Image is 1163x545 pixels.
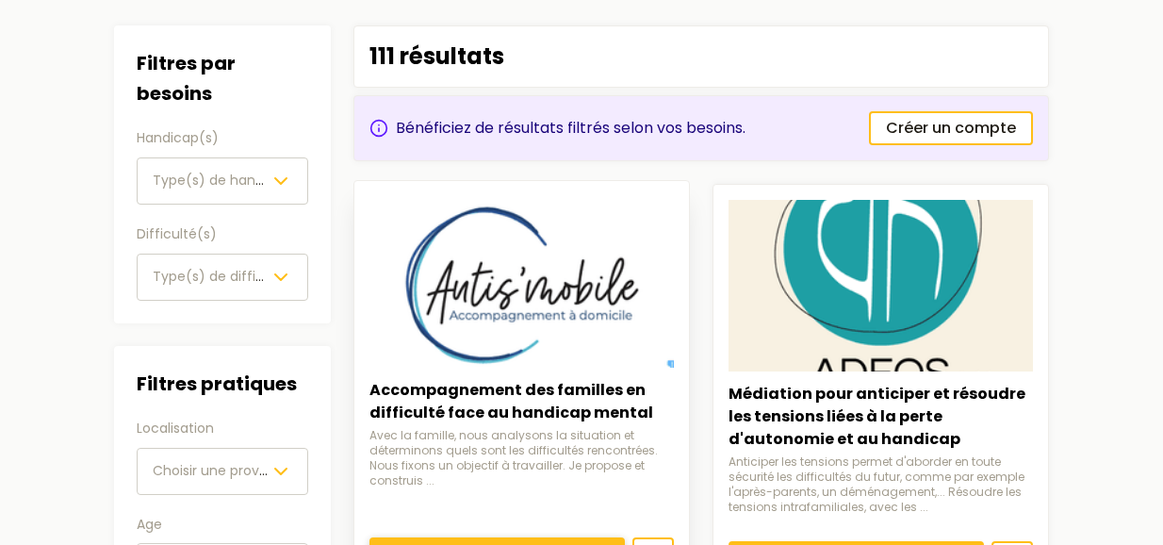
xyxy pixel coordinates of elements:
span: Créer un compte [886,117,1016,140]
h3: Filtres pratiques [137,369,308,399]
span: Choisir une province [153,461,287,480]
label: Localisation [137,418,308,440]
span: Type(s) de difficulté(s) [153,267,309,286]
p: 111 résultats [369,41,504,72]
label: Handicap(s) [137,127,308,150]
button: Choisir une province [137,448,308,495]
a: Créer un compte [869,111,1033,145]
label: Age [137,514,308,537]
div: Bénéficiez de résultats filtrés selon vos besoins. [369,117,745,140]
button: Type(s) de handicap(s) [137,157,308,205]
h3: Filtres par besoins [137,48,308,108]
span: Type(s) de handicap(s) [153,171,312,190]
button: Type(s) de difficulté(s) [137,254,308,301]
label: Difficulté(s) [137,223,308,246]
